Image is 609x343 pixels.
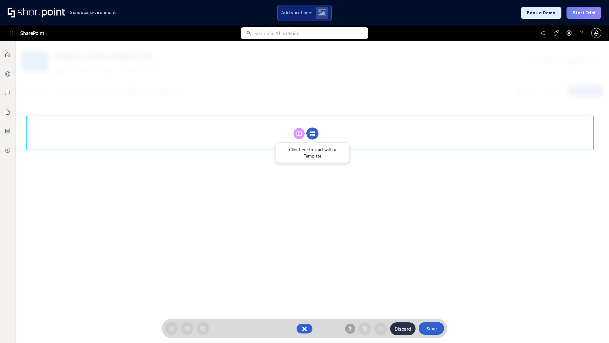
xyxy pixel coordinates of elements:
[20,25,44,41] span: SharePoint
[281,10,312,16] span: Add your Logo:
[254,27,368,39] input: Search in SharePoint
[521,7,561,19] button: Book a Demo
[70,11,116,14] h1: Sandbox Environment
[390,322,416,335] button: Discard
[318,9,326,16] img: Upload logo
[419,322,444,335] button: Save
[566,7,601,19] button: Start Trial
[495,269,609,343] iframe: Chat Widget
